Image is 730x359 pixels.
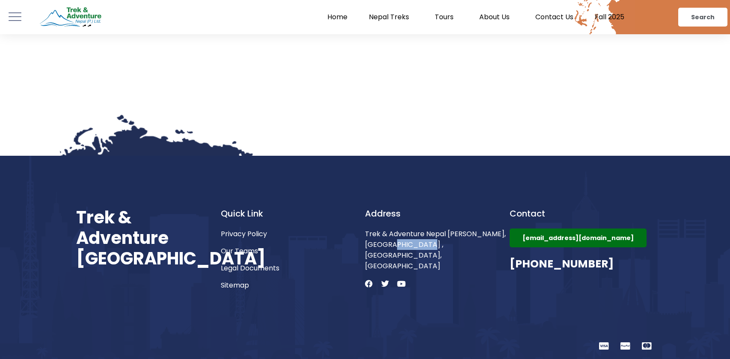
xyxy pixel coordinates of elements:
a: Contact Us [525,13,584,21]
a: [EMAIL_ADDRESS][DOMAIN_NAME] [510,228,647,247]
span: Our Teams [221,246,258,256]
span: Privacy Policy [221,228,267,239]
h4: Contact [510,207,654,220]
a: Privacy Policy [221,228,365,239]
a: Fall 2025 [584,13,635,21]
a: Sitemap [221,280,365,291]
h3: [PHONE_NUMBER] [510,256,654,272]
a: About Us [469,13,525,21]
a: Our Teams [221,246,365,256]
nav: Menu [124,13,635,21]
a: Search [678,8,727,27]
span: Sitemap [221,280,249,291]
a: Legal Documents [221,263,365,273]
img: Trek & Adventure Nepal [39,6,103,29]
h4: Quick Link [221,207,365,220]
span: Legal Documents [221,263,279,273]
span: [EMAIL_ADDRESS][DOMAIN_NAME] [522,235,634,241]
a: Home [317,13,358,21]
h4: Address [365,207,510,220]
span: Search [691,14,715,20]
h1: Trek & Adventure [GEOGRAPHIC_DATA] [76,207,178,269]
span: Trek & Adventure Nepal [PERSON_NAME], [GEOGRAPHIC_DATA] ,[GEOGRAPHIC_DATA], [GEOGRAPHIC_DATA] [365,228,510,271]
a: Nepal Treks [358,13,424,21]
a: Tours [424,13,469,21]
